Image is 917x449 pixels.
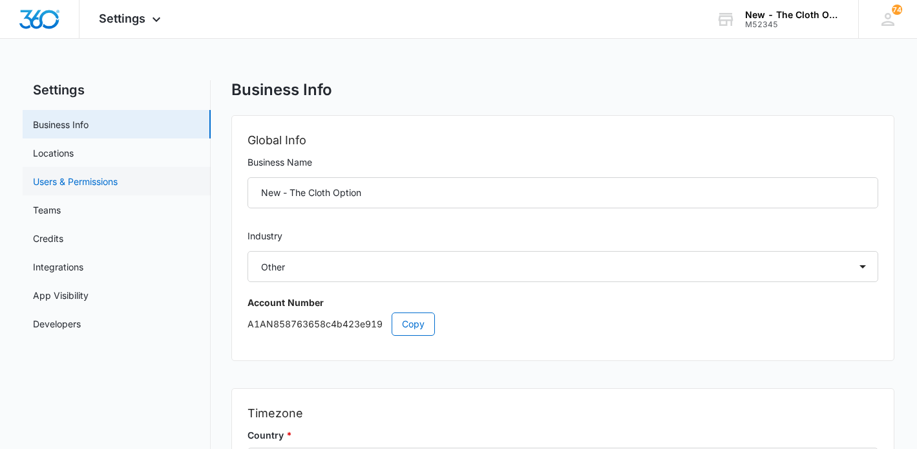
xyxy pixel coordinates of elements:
[33,289,89,302] a: App Visibility
[248,312,878,336] p: A1AN858763658c4b423e919
[248,229,878,243] label: Industry
[892,5,902,15] span: 74
[392,312,435,336] button: Copy
[248,155,878,170] label: Business Name
[248,131,878,149] h2: Global Info
[745,10,839,20] div: account name
[231,80,332,100] h1: Business Info
[33,175,118,188] a: Users & Permissions
[745,20,839,29] div: account id
[33,232,63,245] a: Credits
[892,5,902,15] div: notifications count
[33,317,81,331] a: Developers
[99,12,145,25] span: Settings
[248,404,878,422] h2: Timezone
[33,203,61,217] a: Teams
[402,317,425,331] span: Copy
[248,297,324,308] strong: Account Number
[33,118,89,131] a: Business Info
[23,80,211,100] h2: Settings
[248,428,878,443] label: Country
[33,260,83,274] a: Integrations
[33,146,74,160] a: Locations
